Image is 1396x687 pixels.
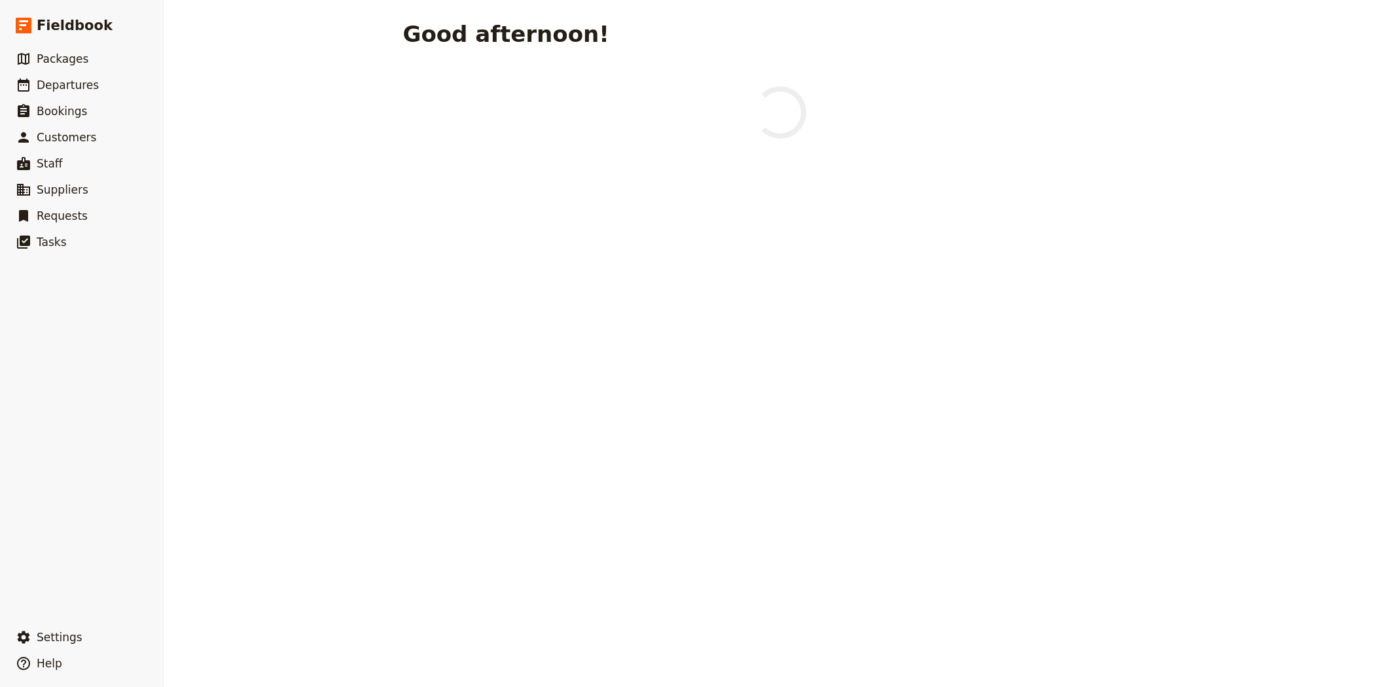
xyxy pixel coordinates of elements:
span: Requests [37,209,88,222]
h1: Good afternoon! [403,21,609,47]
span: Help [37,657,62,670]
span: Fieldbook [37,16,113,35]
span: Customers [37,131,96,144]
span: Packages [37,52,88,65]
span: Suppliers [37,183,88,196]
span: Tasks [37,236,67,249]
span: Bookings [37,105,87,118]
span: Settings [37,631,82,644]
span: Staff [37,157,63,170]
span: Departures [37,79,99,92]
